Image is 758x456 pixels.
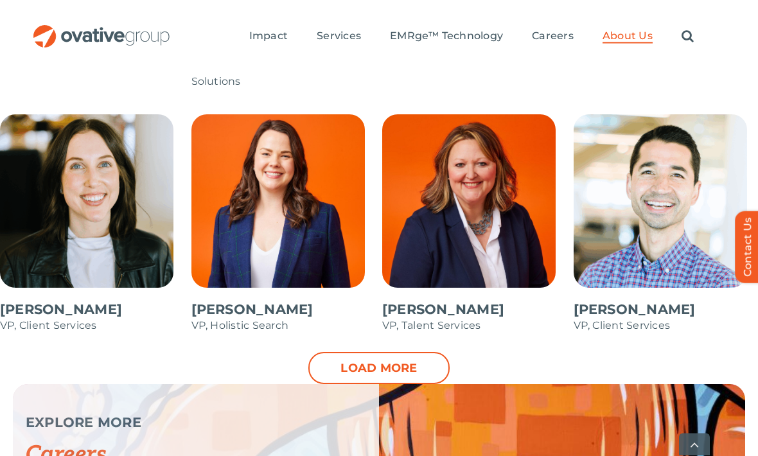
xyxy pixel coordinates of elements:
[32,24,171,36] a: OG_Full_horizontal_RGB
[682,30,694,44] a: Search
[317,30,361,44] a: Services
[603,30,653,44] a: About Us
[390,30,503,42] span: EMRge™ Technology
[532,30,574,42] span: Careers
[603,30,653,42] span: About Us
[249,16,694,57] nav: Menu
[249,30,288,44] a: Impact
[26,417,347,430] p: EXPLORE MORE
[317,30,361,42] span: Services
[249,30,288,42] span: Impact
[308,353,450,385] a: Load more
[390,30,503,44] a: EMRge™ Technology
[532,30,574,44] a: Careers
